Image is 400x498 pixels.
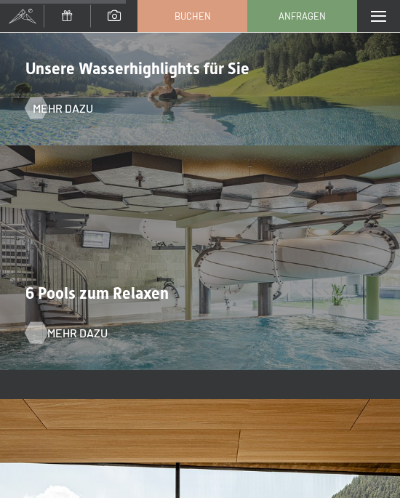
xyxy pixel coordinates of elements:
[25,60,249,78] span: Unsere Wasserhighlights für Sie
[138,1,247,31] a: Buchen
[47,325,108,341] span: Mehr dazu
[279,9,326,23] span: Anfragen
[175,9,211,23] span: Buchen
[25,284,169,302] span: 6 Pools zum Relaxen
[248,1,356,31] a: Anfragen
[33,100,93,116] span: Mehr dazu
